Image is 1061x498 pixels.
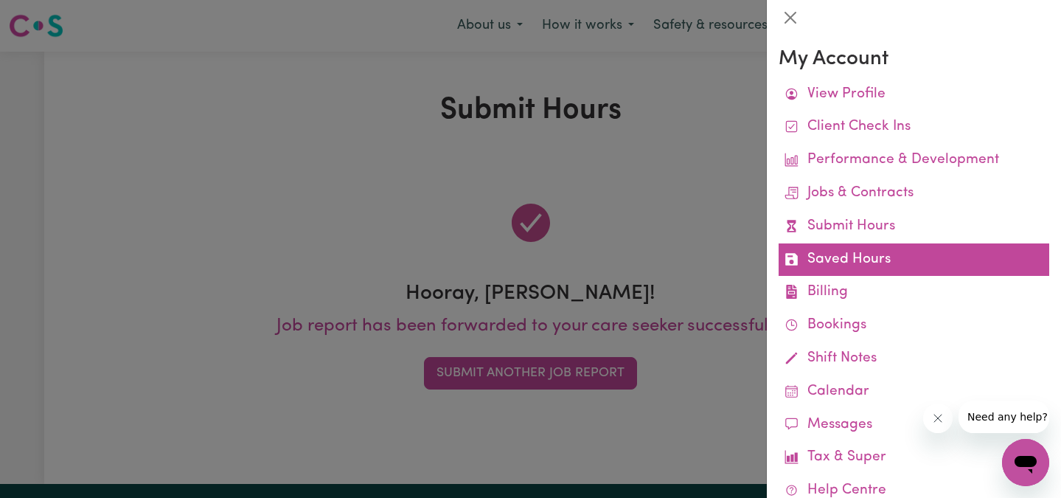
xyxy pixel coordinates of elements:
[779,309,1049,342] a: Bookings
[779,210,1049,243] a: Submit Hours
[779,342,1049,376] a: Shift Notes
[779,376,1049,409] a: Calendar
[779,441,1049,474] a: Tax & Super
[779,6,802,30] button: Close
[779,111,1049,144] a: Client Check Ins
[779,47,1049,72] h3: My Account
[923,404,953,433] iframe: Close message
[779,177,1049,210] a: Jobs & Contracts
[779,144,1049,177] a: Performance & Development
[1002,439,1049,486] iframe: Button to launch messaging window
[779,78,1049,111] a: View Profile
[779,243,1049,277] a: Saved Hours
[959,401,1049,433] iframe: Message from company
[779,276,1049,309] a: Billing
[779,409,1049,442] a: Messages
